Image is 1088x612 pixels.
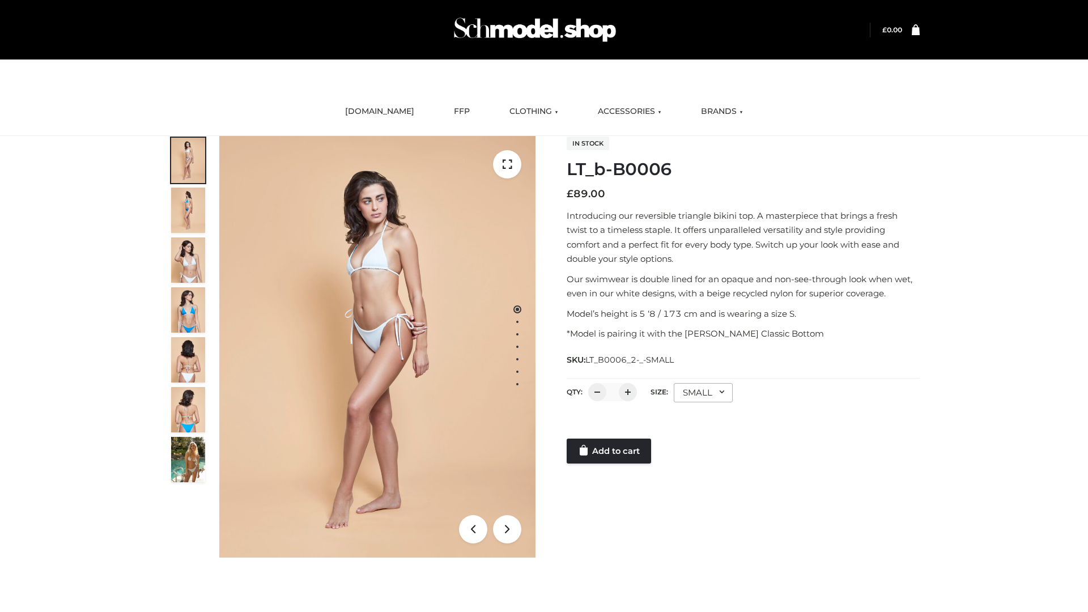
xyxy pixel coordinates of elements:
[171,188,205,233] img: ArielClassicBikiniTop_CloudNine_AzureSky_OW114ECO_2-scaled.jpg
[567,353,675,367] span: SKU:
[171,437,205,482] img: Arieltop_CloudNine_AzureSky2.jpg
[567,188,605,200] bdi: 89.00
[450,7,620,52] img: Schmodel Admin 964
[171,237,205,283] img: ArielClassicBikiniTop_CloudNine_AzureSky_OW114ECO_3-scaled.jpg
[692,99,751,124] a: BRANDS
[882,25,902,34] a: £0.00
[882,25,902,34] bdi: 0.00
[445,99,478,124] a: FFP
[501,99,567,124] a: CLOTHING
[882,25,887,34] span: £
[567,209,920,266] p: Introducing our reversible triangle bikini top. A masterpiece that brings a fresh twist to a time...
[567,159,920,180] h1: LT_b-B0006
[171,138,205,183] img: ArielClassicBikiniTop_CloudNine_AzureSky_OW114ECO_1-scaled.jpg
[567,326,920,341] p: *Model is pairing it with the [PERSON_NAME] Classic Bottom
[567,388,583,396] label: QTY:
[171,387,205,432] img: ArielClassicBikiniTop_CloudNine_AzureSky_OW114ECO_8-scaled.jpg
[567,272,920,301] p: Our swimwear is double lined for an opaque and non-see-through look when wet, even in our white d...
[651,388,668,396] label: Size:
[567,439,651,464] a: Add to cart
[337,99,423,124] a: [DOMAIN_NAME]
[567,307,920,321] p: Model’s height is 5 ‘8 / 173 cm and is wearing a size S.
[585,355,674,365] span: LT_B0006_2-_-SMALL
[674,383,733,402] div: SMALL
[589,99,670,124] a: ACCESSORIES
[171,337,205,382] img: ArielClassicBikiniTop_CloudNine_AzureSky_OW114ECO_7-scaled.jpg
[567,137,609,150] span: In stock
[171,287,205,333] img: ArielClassicBikiniTop_CloudNine_AzureSky_OW114ECO_4-scaled.jpg
[219,136,535,558] img: ArielClassicBikiniTop_CloudNine_AzureSky_OW114ECO_1
[567,188,573,200] span: £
